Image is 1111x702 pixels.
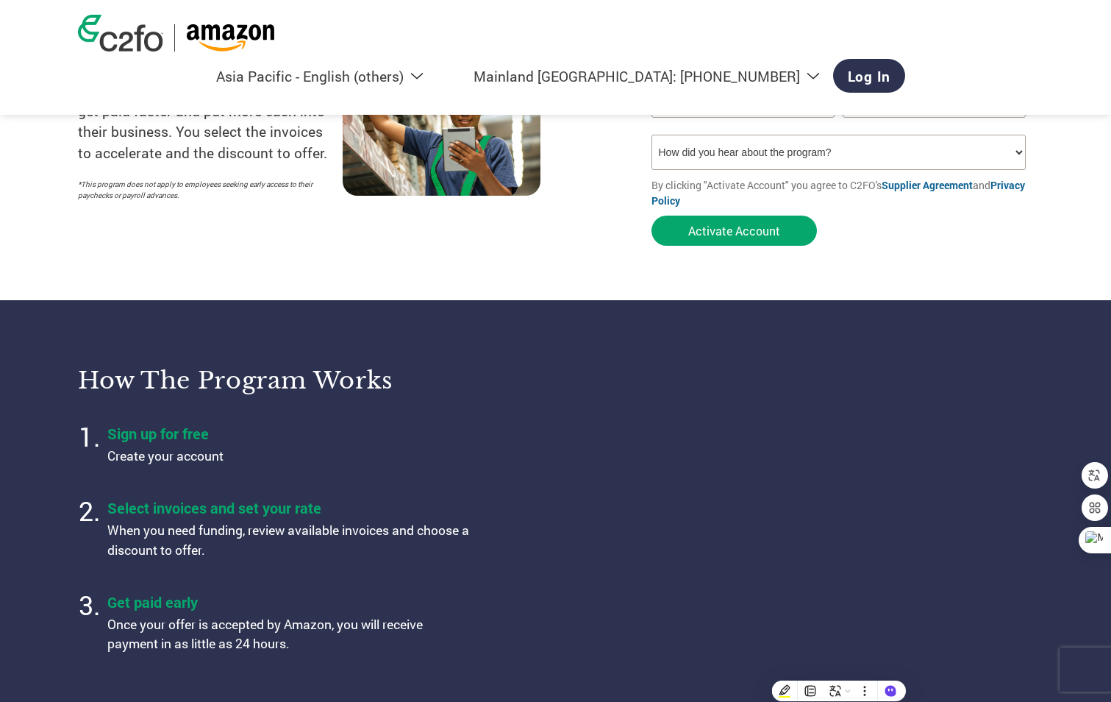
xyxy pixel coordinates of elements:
[651,178,1025,208] font: By clicking "Activate Account" you agree to C2FO's and
[843,119,1026,129] div: Inavlid Phone Number
[78,179,328,201] p: *This program does not apply to employees seeking early access to their paychecks or payroll adva...
[78,366,393,395] font: How the program works
[651,119,835,129] div: Inavlid Email Address
[107,592,475,611] h4: Get paid early
[78,15,163,52] img: c2fo logo
[107,521,475,560] p: When you need funding, review available invoices and choose a discount to offer.
[882,178,973,192] a: Supplier Agreement
[107,424,475,443] h4: Sign up for free
[343,51,540,196] img: supply chain worker
[107,498,475,517] h4: Select invoices and set your rate
[833,59,906,93] a: Log In
[107,615,475,654] p: Once your offer is accepted by Amazon, you will receive payment in as little as 24 hours.
[651,178,1025,208] a: Privacy Policy
[107,447,475,466] p: Create your account
[186,24,275,52] img: Amazon
[651,216,817,246] button: Activate Account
